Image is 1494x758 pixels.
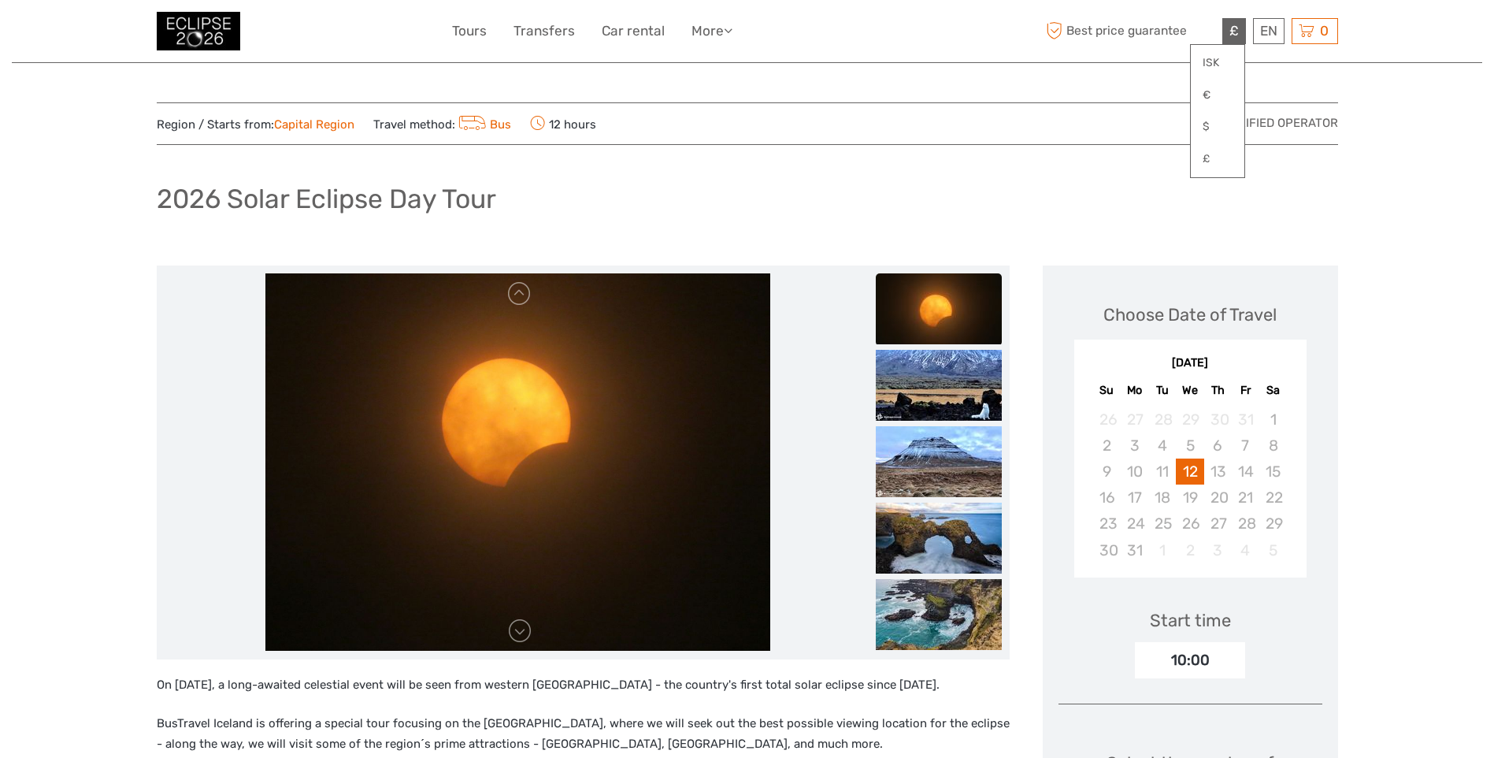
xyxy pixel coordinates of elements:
[1148,380,1176,401] div: Tu
[1176,380,1203,401] div: We
[1229,23,1239,39] span: £
[1176,537,1203,563] div: Not available Wednesday, September 2nd, 2026
[1103,303,1277,327] div: Choose Date of Travel
[1259,537,1287,563] div: Not available Saturday, September 5th, 2026
[1204,537,1232,563] div: Not available Thursday, September 3rd, 2026
[1204,407,1232,433] div: Not available Thursday, July 30th, 2026
[876,350,1002,421] img: ee79a95aa7a646fd9d56c6a870efde1c_slider_thumbnail.jpeg
[1148,407,1176,433] div: Not available Tuesday, July 28th, 2026
[1223,115,1338,132] span: Verified Operator
[1259,433,1287,459] div: Not available Saturday, August 8th, 2026
[1135,642,1245,678] div: 10:00
[1121,433,1148,459] div: Not available Monday, August 3rd, 2026
[157,714,1010,754] p: BusTravel Iceland is offering a special tour focusing on the [GEOGRAPHIC_DATA], where we will see...
[1074,355,1307,372] div: [DATE]
[1191,81,1244,110] a: €
[1176,485,1203,511] div: Not available Wednesday, August 19th, 2026
[1148,433,1176,459] div: Not available Tuesday, August 4th, 2026
[876,579,1002,650] img: f1745581508940018873e2e879e0a896_slider_thumbnail.jpeg
[1191,49,1244,77] a: ISK
[1204,433,1232,459] div: Not available Thursday, August 6th, 2026
[1232,537,1259,563] div: Not available Friday, September 4th, 2026
[1204,380,1232,401] div: Th
[1093,407,1121,433] div: Not available Sunday, July 26th, 2026
[455,117,512,132] a: Bus
[1121,537,1148,563] div: Not available Monday, August 31st, 2026
[876,503,1002,574] img: e663debe5e3544189221d142dac8371d_slider_thumbnail.jpeg
[265,273,769,652] img: 98cffdc229d24f10a16d941bdaef80a8_main_slider.jpeg
[1204,485,1232,511] div: Not available Thursday, August 20th, 2026
[1121,485,1148,511] div: Not available Monday, August 17th, 2026
[1176,433,1203,459] div: Not available Wednesday, August 5th, 2026
[1232,407,1259,433] div: Not available Friday, July 31st, 2026
[1121,407,1148,433] div: Not available Monday, July 27th, 2026
[691,20,732,43] a: More
[1148,511,1176,537] div: Not available Tuesday, August 25th, 2026
[1191,113,1244,141] a: $
[1253,18,1285,44] div: EN
[157,675,1010,696] p: On [DATE], a long-awaited celestial event will be seen from western [GEOGRAPHIC_DATA] - the count...
[1259,407,1287,433] div: Not available Saturday, August 1st, 2026
[1259,511,1287,537] div: Not available Saturday, August 29th, 2026
[876,273,1002,344] img: 98cffdc229d24f10a16d941bdaef80a8_slider_thumbnail.jpeg
[1093,511,1121,537] div: Not available Sunday, August 23rd, 2026
[602,20,665,43] a: Car rental
[1148,537,1176,563] div: Not available Tuesday, September 1st, 2026
[1093,380,1121,401] div: Su
[1148,485,1176,511] div: Not available Tuesday, August 18th, 2026
[1232,485,1259,511] div: Not available Friday, August 21st, 2026
[513,20,575,43] a: Transfers
[1232,433,1259,459] div: Not available Friday, August 7th, 2026
[452,20,487,43] a: Tours
[1176,407,1203,433] div: Not available Wednesday, July 29th, 2026
[1232,380,1259,401] div: Fr
[1259,380,1287,401] div: Sa
[530,113,596,135] span: 12 hours
[1176,459,1203,485] div: Choose Wednesday, August 12th, 2026
[1093,485,1121,511] div: Not available Sunday, August 16th, 2026
[1176,511,1203,537] div: Not available Wednesday, August 26th, 2026
[1121,380,1148,401] div: Mo
[1043,18,1218,44] span: Best price guarantee
[1232,459,1259,485] div: Not available Friday, August 14th, 2026
[1318,23,1331,39] span: 0
[1259,459,1287,485] div: Not available Saturday, August 15th, 2026
[1093,537,1121,563] div: Not available Sunday, August 30th, 2026
[1079,407,1301,563] div: month 2026-08
[1259,485,1287,511] div: Not available Saturday, August 22nd, 2026
[1191,145,1244,173] a: £
[274,117,354,132] a: Capital Region
[1093,433,1121,459] div: Not available Sunday, August 2nd, 2026
[1148,459,1176,485] div: Not available Tuesday, August 11th, 2026
[1204,511,1232,537] div: Not available Thursday, August 27th, 2026
[157,12,240,50] img: 3312-44506bfc-dc02-416d-ac4c-c65cb0cf8db4_logo_small.jpg
[373,113,512,135] span: Travel method:
[876,426,1002,497] img: 59c996b1d0214741bec64a66eef78d05_slider_thumbnail.jpeg
[157,117,354,133] span: Region / Starts from:
[1121,459,1148,485] div: Not available Monday, August 10th, 2026
[1121,511,1148,537] div: Not available Monday, August 24th, 2026
[1150,608,1231,633] div: Start time
[157,183,496,215] h1: 2026 Solar Eclipse Day Tour
[1093,459,1121,485] div: Not available Sunday, August 9th, 2026
[1232,511,1259,537] div: Not available Friday, August 28th, 2026
[1204,459,1232,485] div: Not available Thursday, August 13th, 2026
